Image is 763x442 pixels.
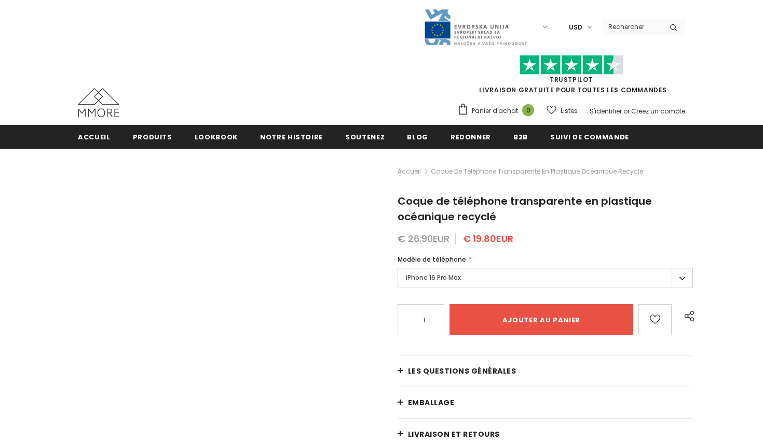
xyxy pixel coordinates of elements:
[398,194,652,224] span: Coque de téléphone transparente en plastique océanique recyclé
[407,125,428,148] a: Blog
[513,132,528,142] span: B2B
[457,103,539,119] a: Panier d'achat 0
[260,125,323,148] a: Notre histoire
[78,125,111,148] a: Accueil
[547,102,578,120] a: Listes
[590,107,622,116] a: S'identifier
[463,232,513,245] span: € 19.80EUR
[631,107,685,116] a: Créez un compte
[623,107,630,116] span: or
[398,355,693,387] a: Les questions générales
[451,132,491,142] span: Redonner
[561,106,578,116] span: Listes
[78,132,111,142] span: Accueil
[449,304,634,335] input: Ajouter au panier
[398,165,421,178] a: Accueil
[431,165,643,178] span: Coque de téléphone transparente en plastique océanique recyclé
[513,125,528,148] a: B2B
[408,397,455,408] span: EMBALLAGE
[522,104,534,116] span: 0
[424,22,527,31] a: Javni Razpis
[398,268,693,288] label: iPhone 16 Pro Max
[472,106,518,116] span: Panier d'achat
[398,255,466,264] span: Modèle de téléphone
[260,132,323,142] span: Notre histoire
[133,125,172,148] a: Produits
[195,132,238,142] span: Lookbook
[398,232,449,245] span: € 26.90EUR
[520,55,623,75] img: Faites confiance aux étoiles pilotes
[345,125,385,148] a: soutenez
[78,88,119,117] img: Cas MMORE
[602,19,662,34] input: Search Site
[550,75,593,84] a: TrustPilot
[345,132,385,142] span: soutenez
[398,387,693,418] a: EMBALLAGE
[133,132,172,142] span: Produits
[457,60,685,94] span: LIVRAISON GRATUITE POUR TOUTES LES COMMANDES
[408,366,516,376] span: Les questions générales
[550,125,629,148] a: Suivi de commande
[408,429,500,439] span: Livraison et retours
[569,22,582,33] span: USD
[407,132,428,142] span: Blog
[424,8,527,46] img: Javni Razpis
[451,125,491,148] a: Redonner
[195,125,238,148] a: Lookbook
[550,132,629,142] span: Suivi de commande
